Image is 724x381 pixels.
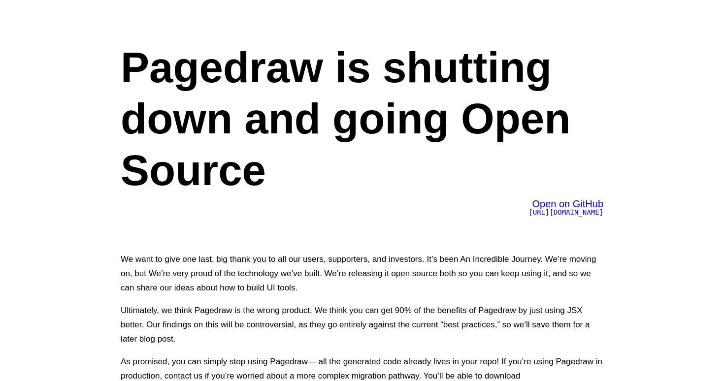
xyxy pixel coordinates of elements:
span: [URL][DOMAIN_NAME] [528,208,603,216]
p: We want to give one last, big thank you to all our users, supporters, and investors. It’s been An... [121,252,603,295]
a: Open on GitHub[URL][DOMAIN_NAME] [528,200,603,216]
p: Ultimately, we think Pagedraw is the wrong product. We think you can get 90% of the benefits of P... [121,303,603,346]
span: Open on GitHub [532,198,603,209]
h1: Pagedraw is shutting down and going Open Source [121,42,603,196]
